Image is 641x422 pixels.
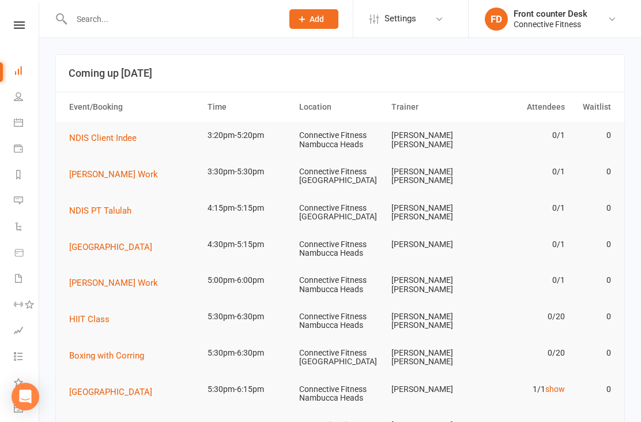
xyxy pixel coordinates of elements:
[386,92,478,122] th: Trainer
[485,8,508,31] div: FD
[478,267,570,294] td: 0/1
[69,312,118,326] button: HIIT Class
[294,376,386,412] td: Connective Fitness Nambucca Heads
[69,240,160,254] button: [GEOGRAPHIC_DATA]
[570,158,616,185] td: 0
[294,195,386,231] td: Connective Fitness [GEOGRAPHIC_DATA]
[310,14,324,24] span: Add
[69,206,131,216] span: NDIS PT Talulah
[202,231,295,258] td: 4:30pm-5:15pm
[14,111,40,137] a: Calendar
[478,92,570,122] th: Attendees
[202,195,295,222] td: 4:15pm-5:15pm
[570,195,616,222] td: 0
[386,158,478,195] td: [PERSON_NAME] [PERSON_NAME]
[294,92,386,122] th: Location
[14,85,40,111] a: People
[14,137,40,163] a: Payments
[514,9,587,19] div: Front counter Desk
[570,376,616,403] td: 0
[570,122,616,149] td: 0
[202,303,295,330] td: 5:30pm-6:30pm
[69,349,152,363] button: Boxing with Corring
[64,92,202,122] th: Event/Booking
[69,387,152,397] span: [GEOGRAPHIC_DATA]
[14,163,40,189] a: Reports
[69,169,158,180] span: [PERSON_NAME] Work
[478,231,570,258] td: 0/1
[289,9,338,29] button: Add
[69,131,145,145] button: NDIS Client Indee
[386,339,478,376] td: [PERSON_NAME] [PERSON_NAME]
[570,303,616,330] td: 0
[478,303,570,330] td: 0/20
[478,158,570,185] td: 0/1
[570,339,616,367] td: 0
[202,92,295,122] th: Time
[386,267,478,303] td: [PERSON_NAME] [PERSON_NAME]
[386,195,478,231] td: [PERSON_NAME] [PERSON_NAME]
[69,278,158,288] span: [PERSON_NAME] Work
[14,241,40,267] a: Product Sales
[294,158,386,195] td: Connective Fitness [GEOGRAPHIC_DATA]
[68,11,274,27] input: Search...
[514,19,587,29] div: Connective Fitness
[69,68,612,79] h3: Coming up [DATE]
[570,92,616,122] th: Waitlist
[202,158,295,185] td: 3:30pm-5:30pm
[69,242,152,252] span: [GEOGRAPHIC_DATA]
[294,122,386,158] td: Connective Fitness Nambucca Heads
[202,339,295,367] td: 5:30pm-6:30pm
[294,303,386,339] td: Connective Fitness Nambucca Heads
[294,267,386,303] td: Connective Fitness Nambucca Heads
[386,303,478,339] td: [PERSON_NAME] [PERSON_NAME]
[384,6,416,32] span: Settings
[69,276,166,290] button: [PERSON_NAME] Work
[294,231,386,267] td: Connective Fitness Nambucca Heads
[386,231,478,258] td: [PERSON_NAME]
[69,133,137,143] span: NDIS Client Indee
[386,376,478,403] td: [PERSON_NAME]
[69,204,139,218] button: NDIS PT Talulah
[478,376,570,403] td: 1/1
[14,59,40,85] a: Dashboard
[69,385,160,399] button: [GEOGRAPHIC_DATA]
[570,231,616,258] td: 0
[202,376,295,403] td: 5:30pm-6:15pm
[545,384,565,394] a: show
[478,339,570,367] td: 0/20
[202,122,295,149] td: 3:20pm-5:20pm
[14,319,40,345] a: Assessments
[478,195,570,222] td: 0/1
[294,339,386,376] td: Connective Fitness [GEOGRAPHIC_DATA]
[69,314,110,324] span: HIIT Class
[386,122,478,158] td: [PERSON_NAME] [PERSON_NAME]
[14,371,40,397] a: What's New
[202,267,295,294] td: 5:00pm-6:00pm
[12,383,39,410] div: Open Intercom Messenger
[69,167,166,181] button: [PERSON_NAME] Work
[69,350,144,361] span: Boxing with Corring
[478,122,570,149] td: 0/1
[570,267,616,294] td: 0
